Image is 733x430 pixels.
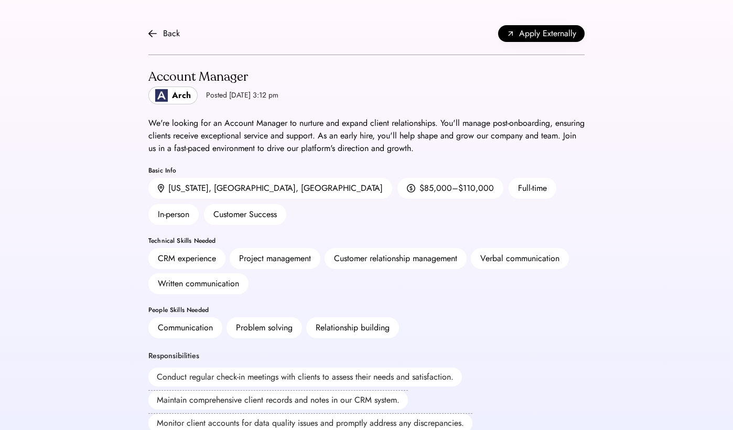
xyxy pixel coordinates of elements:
[163,27,180,40] div: Back
[239,252,311,265] div: Project management
[148,204,199,225] div: In-person
[148,391,408,410] div: Maintain comprehensive client records and notes in our CRM system.
[158,321,213,334] div: Communication
[480,252,559,265] div: Verbal communication
[148,368,462,386] div: Conduct regular check-in meetings with clients to assess their needs and satisfaction.
[155,89,168,102] img: Logo_Blue_1.png
[206,90,278,101] div: Posted [DATE] 3:12 pm
[204,204,286,225] div: Customer Success
[148,167,585,174] div: Basic Info
[148,238,585,244] div: Technical Skills Needed
[148,117,585,155] div: We're looking for an Account Manager to nurture and expand client relationships. You'll manage po...
[148,307,585,313] div: People Skills Needed
[519,27,576,40] span: Apply Externally
[316,321,390,334] div: Relationship building
[334,252,457,265] div: Customer relationship management
[158,252,216,265] div: CRM experience
[158,184,164,193] img: location.svg
[172,89,191,102] div: Arch
[148,351,199,361] div: Responsibilities
[407,184,415,193] img: money.svg
[236,321,293,334] div: Problem solving
[419,182,494,195] div: $85,000–$110,000
[509,178,556,199] div: Full-time
[158,277,239,290] div: Written communication
[168,182,383,195] div: [US_STATE], [GEOGRAPHIC_DATA], [GEOGRAPHIC_DATA]
[498,25,585,42] button: Apply Externally
[148,69,278,85] div: Account Manager
[148,29,157,38] img: arrow-back.svg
